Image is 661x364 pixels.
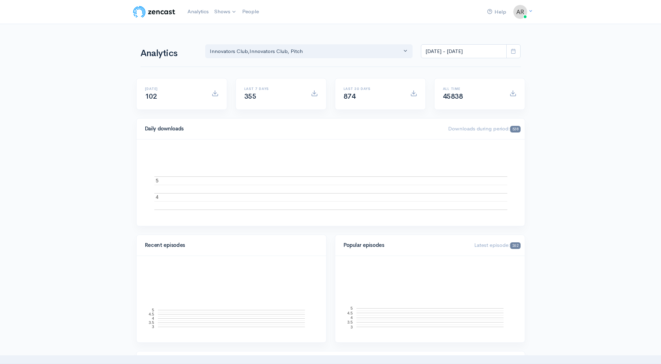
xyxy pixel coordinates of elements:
text: 5 [350,306,352,310]
text: 4.5 [148,312,154,316]
h6: Last 30 days [344,87,402,91]
svg: A chart. [344,264,516,334]
text: 3 [152,325,154,329]
h6: All time [443,87,501,91]
span: 355 [244,92,256,101]
a: Shows [212,4,239,20]
text: 3.5 [347,320,352,324]
span: Latest episode: [474,242,520,248]
a: People [239,4,262,19]
img: ZenCast Logo [132,5,176,19]
span: 262 [510,242,520,249]
span: 45838 [443,92,463,101]
h6: [DATE] [145,87,203,91]
text: 5 [156,177,159,183]
div: Innovators Club , Innovators Club, Pitch [210,47,402,55]
svg: A chart. [145,264,318,334]
h4: Recent episodes [145,242,314,248]
text: 4 [152,316,154,320]
img: ... [513,5,527,19]
text: 4 [156,194,159,200]
text: 3.5 [148,320,154,325]
input: analytics date range selector [421,44,507,59]
text: 4 [350,316,352,320]
span: 102 [145,92,157,101]
text: 3 [350,325,352,329]
text: 5 [152,308,154,312]
iframe: gist-messenger-bubble-iframe [637,340,654,357]
h6: Last 7 days [244,87,302,91]
span: Downloads during period: [448,125,520,132]
a: Help [484,5,509,20]
button: Innovators Club, Innovators Club, Pitch [205,44,413,59]
text: 4.5 [347,311,352,315]
svg: A chart. [145,148,516,218]
span: 538 [510,126,520,132]
h4: Daily downloads [145,126,440,132]
h4: Popular episodes [344,242,466,248]
span: 874 [344,92,356,101]
a: Analytics [185,4,212,19]
h1: Analytics [140,48,197,59]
